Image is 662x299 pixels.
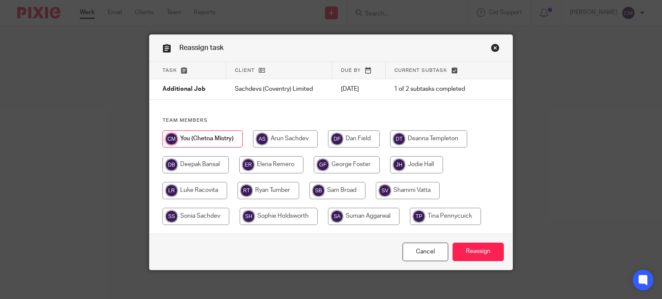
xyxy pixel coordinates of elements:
input: Reassign [453,243,504,261]
span: Due by [341,68,361,73]
a: Close this dialog window [403,243,448,261]
span: Current subtask [394,68,447,73]
p: Sachdevs (Coventry) Limited [235,85,324,93]
span: Additional Job [162,86,206,92]
span: Task [162,68,177,73]
span: Reassign task [179,44,224,51]
p: [DATE] [341,85,377,93]
td: 1 of 2 subtasks completed [385,79,484,100]
h4: Team members [162,117,500,124]
a: Close this dialog window [491,43,500,55]
span: Client [235,68,255,73]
